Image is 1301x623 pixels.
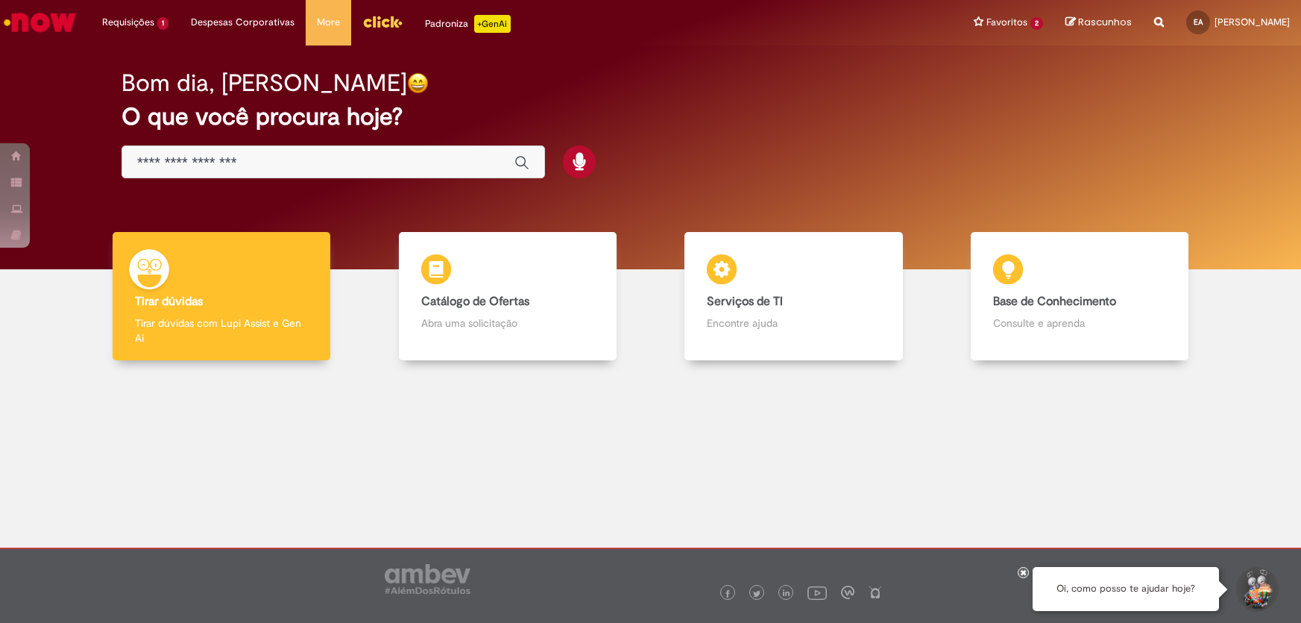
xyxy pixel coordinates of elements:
a: Catálogo de Ofertas Abra uma solicitação [365,232,651,361]
span: Rascunhos [1078,15,1132,29]
span: Favoritos [986,15,1027,30]
span: 2 [1030,17,1043,30]
p: Abra uma solicitação [421,316,594,331]
b: Base de Conhecimento [993,294,1116,309]
div: Oi, como posso te ajudar hoje? [1033,567,1219,611]
a: Tirar dúvidas Tirar dúvidas com Lupi Assist e Gen Ai [78,232,365,361]
img: logo_footer_facebook.png [724,590,731,598]
img: click_logo_yellow_360x200.png [362,10,403,33]
button: Iniciar Conversa de Suporte [1234,567,1279,612]
span: [PERSON_NAME] [1215,16,1290,28]
a: Serviços de TI Encontre ajuda [651,232,937,361]
b: Tirar dúvidas [135,294,203,309]
b: Catálogo de Ofertas [421,294,529,309]
span: Despesas Corporativas [191,15,294,30]
span: More [317,15,340,30]
p: +GenAi [474,15,511,33]
b: Serviços de TI [707,294,783,309]
img: ServiceNow [1,7,78,37]
p: Tirar dúvidas com Lupi Assist e Gen Ai [135,316,308,345]
img: logo_footer_naosei.png [869,586,882,599]
h2: Bom dia, [PERSON_NAME] [122,70,407,96]
p: Encontre ajuda [707,316,880,331]
a: Base de Conhecimento Consulte e aprenda [936,232,1223,361]
p: Consulte e aprenda [993,316,1166,331]
img: logo_footer_linkedin.png [783,589,790,598]
img: logo_footer_twitter.png [753,590,760,598]
img: logo_footer_workplace.png [841,586,854,599]
span: EA [1194,17,1203,27]
img: happy-face.png [407,72,429,94]
img: logo_footer_youtube.png [807,583,827,602]
span: 1 [157,17,168,30]
div: Padroniza [425,15,511,33]
img: logo_footer_ambev_rotulo_gray.png [385,564,470,594]
span: Requisições [102,15,154,30]
a: Rascunhos [1065,16,1132,30]
h2: O que você procura hoje? [122,104,1179,130]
